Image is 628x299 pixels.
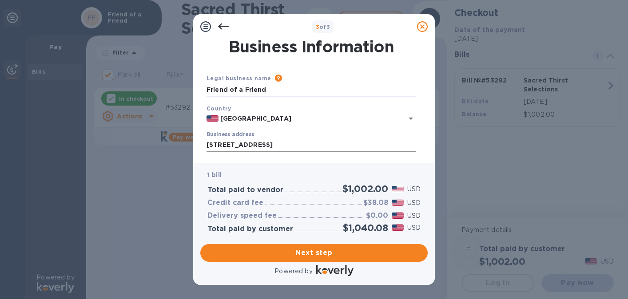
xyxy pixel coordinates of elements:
[392,224,404,231] img: USD
[407,223,421,232] p: USD
[207,115,219,122] img: US
[207,225,293,233] h3: Total paid by customer
[274,267,312,276] p: Powered by
[207,212,277,220] h3: Delivery speed fee
[207,75,271,82] b: Legal business name
[207,186,283,194] h3: Total paid to vendor
[207,199,263,207] h3: Credit card fee
[219,113,391,124] input: Select country
[407,185,421,194] p: USD
[407,198,421,208] p: USD
[392,200,404,206] img: USD
[392,212,404,219] img: USD
[316,24,319,30] span: 3
[207,138,416,152] input: Enter address
[392,186,404,192] img: USD
[207,105,231,112] b: Country
[205,37,418,56] h1: Business Information
[316,265,354,276] img: Logo
[343,222,388,233] h2: $1,040.08
[407,211,421,220] p: USD
[207,132,254,138] label: Business address
[207,248,421,258] span: Next step
[200,244,428,262] button: Next step
[366,212,388,220] h3: $0.00
[207,83,416,97] input: Enter legal business name
[342,183,388,194] h2: $1,002.00
[207,171,222,178] b: 1 bill
[316,24,330,30] b: of 3
[363,199,388,207] h3: $38.08
[405,112,417,125] button: Open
